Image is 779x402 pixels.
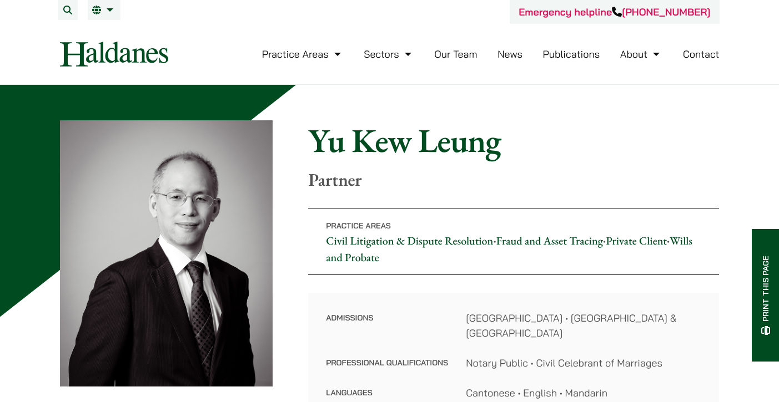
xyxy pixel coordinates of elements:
a: Emergency helpline[PHONE_NUMBER] [519,6,710,18]
dt: Admissions [326,311,448,355]
a: Private Client [606,233,667,248]
a: Contact [683,48,720,60]
p: Partner [308,169,719,190]
a: EN [92,6,116,14]
a: Civil Litigation & Dispute Resolution [326,233,493,248]
dt: Languages [326,385,448,400]
a: Publications [543,48,600,60]
img: Logo of Haldanes [60,42,168,67]
a: Our Team [434,48,477,60]
h1: Yu Kew Leung [308,120,719,160]
dd: Cantonese • English • Mandarin [466,385,701,400]
a: Practice Areas [262,48,344,60]
a: Fraud and Asset Tracing [496,233,603,248]
a: News [497,48,522,60]
a: Sectors [364,48,414,60]
p: • • • [308,208,719,275]
dd: Notary Public • Civil Celebrant of Marriages [466,355,701,370]
span: Practice Areas [326,221,391,231]
a: About [620,48,662,60]
dt: Professional Qualifications [326,355,448,385]
dd: [GEOGRAPHIC_DATA] • [GEOGRAPHIC_DATA] & [GEOGRAPHIC_DATA] [466,311,701,340]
